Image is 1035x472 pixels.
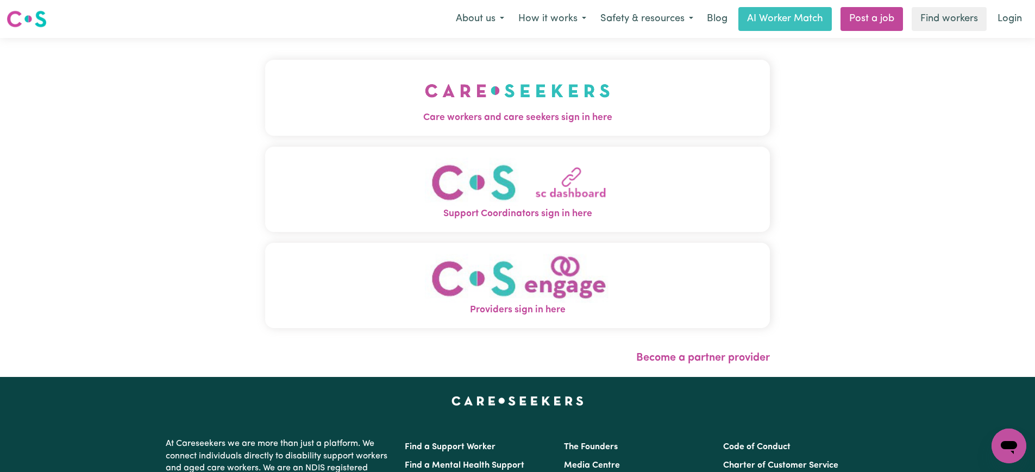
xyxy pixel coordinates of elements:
a: Careseekers logo [7,7,47,32]
a: Post a job [840,7,903,31]
img: Careseekers logo [7,9,47,29]
span: Care workers and care seekers sign in here [265,111,770,125]
a: Media Centre [564,461,620,470]
button: Support Coordinators sign in here [265,147,770,232]
a: Charter of Customer Service [723,461,838,470]
button: About us [449,8,511,30]
button: Providers sign in here [265,243,770,328]
a: Login [991,7,1028,31]
a: Find a Support Worker [405,443,495,451]
a: Careseekers home page [451,397,584,405]
button: Care workers and care seekers sign in here [265,60,770,136]
a: Become a partner provider [636,353,770,363]
iframe: Button to launch messaging window [992,429,1026,463]
a: AI Worker Match [738,7,832,31]
a: The Founders [564,443,618,451]
a: Code of Conduct [723,443,791,451]
button: Safety & resources [593,8,700,30]
button: How it works [511,8,593,30]
a: Find workers [912,7,987,31]
a: Blog [700,7,734,31]
span: Support Coordinators sign in here [265,207,770,221]
span: Providers sign in here [265,303,770,317]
